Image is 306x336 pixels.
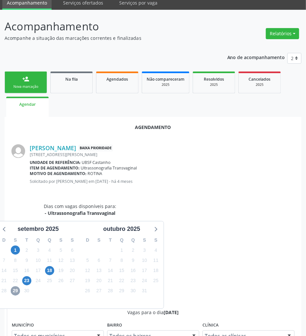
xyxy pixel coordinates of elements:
span: sexta-feira, 24 de outubro de 2025 [140,276,149,285]
div: Q [116,235,127,245]
p: Solicitado por [PERSON_NAME] em [DATE] - há 4 meses [30,179,295,184]
p: Ano de acompanhamento [227,53,285,61]
span: segunda-feira, 1 de setembro de 2025 [11,246,20,255]
label: Bairro [107,320,122,330]
b: Motivo de agendamento: [30,171,87,176]
span: sábado, 25 de outubro de 2025 [151,276,160,285]
button: Relatórios [266,28,299,39]
div: - Ultrassonografia Transvaginal [44,210,116,216]
div: 2025 [147,82,185,87]
label: Clínica [202,320,218,330]
span: quinta-feira, 16 de outubro de 2025 [129,266,138,275]
span: segunda-feira, 6 de outubro de 2025 [94,256,104,265]
div: Q [44,235,55,245]
span: quarta-feira, 3 de setembro de 2025 [34,246,43,255]
div: 2025 [198,82,230,87]
div: [STREET_ADDRESS][PERSON_NAME] [30,152,295,157]
span: Não compareceram [147,76,185,82]
span: UBSF Castanho [82,160,111,165]
span: segunda-feira, 27 de outubro de 2025 [94,286,104,296]
span: quinta-feira, 2 de outubro de 2025 [129,246,138,255]
span: quarta-feira, 15 de outubro de 2025 [117,266,126,275]
span: Agendar [19,102,36,107]
span: sexta-feira, 19 de setembro de 2025 [56,266,65,275]
b: Unidade de referência: [30,160,81,165]
span: quarta-feira, 29 de outubro de 2025 [117,286,126,296]
span: Agendados [106,76,128,82]
div: T [21,235,32,245]
span: domingo, 26 de outubro de 2025 [83,286,92,296]
span: Na fila [65,76,78,82]
span: sexta-feira, 31 de outubro de 2025 [140,286,149,296]
span: domingo, 5 de outubro de 2025 [83,256,92,265]
div: Q [32,235,44,245]
span: terça-feira, 7 de outubro de 2025 [106,256,115,265]
div: S [139,235,150,245]
span: quarta-feira, 22 de outubro de 2025 [117,276,126,285]
div: outubro 2025 [101,225,143,233]
span: quinta-feira, 25 de setembro de 2025 [45,276,54,285]
span: domingo, 12 de outubro de 2025 [83,266,92,275]
span: sexta-feira, 26 de setembro de 2025 [56,276,65,285]
span: terça-feira, 28 de outubro de 2025 [106,286,115,296]
span: sábado, 27 de setembro de 2025 [68,276,77,285]
span: quarta-feira, 17 de setembro de 2025 [34,266,43,275]
span: terça-feira, 2 de setembro de 2025 [22,246,31,255]
div: T [105,235,116,245]
span: segunda-feira, 15 de setembro de 2025 [11,266,20,275]
p: Acompanhe a situação das marcações correntes e finalizadas [5,35,212,41]
span: sexta-feira, 10 de outubro de 2025 [140,256,149,265]
span: terça-feira, 30 de setembro de 2025 [22,286,31,296]
span: segunda-feira, 8 de setembro de 2025 [11,256,20,265]
span: segunda-feira, 22 de setembro de 2025 [11,276,20,285]
span: sábado, 13 de setembro de 2025 [68,256,77,265]
div: S [150,235,162,245]
span: sexta-feira, 5 de setembro de 2025 [56,246,65,255]
div: S [55,235,67,245]
span: sábado, 20 de setembro de 2025 [68,266,77,275]
div: S [67,235,78,245]
div: Nova marcação [9,84,42,89]
span: quarta-feira, 10 de setembro de 2025 [34,256,43,265]
span: terça-feira, 9 de setembro de 2025 [22,256,31,265]
span: terça-feira, 14 de outubro de 2025 [106,266,115,275]
div: Q [127,235,139,245]
span: segunda-feira, 13 de outubro de 2025 [94,266,104,275]
div: Dias com vagas disponíveis para: [44,203,116,216]
span: Cancelados [249,76,271,82]
span: terça-feira, 23 de setembro de 2025 [22,276,31,285]
span: sábado, 6 de setembro de 2025 [68,246,77,255]
span: segunda-feira, 29 de setembro de 2025 [11,286,20,296]
div: Vagas para o dia [12,309,295,316]
span: quinta-feira, 30 de outubro de 2025 [129,286,138,296]
span: sexta-feira, 3 de outubro de 2025 [140,246,149,255]
div: S [93,235,105,245]
span: terça-feira, 16 de setembro de 2025 [22,266,31,275]
span: Resolvidos [204,76,224,82]
b: Item de agendamento: [30,165,80,171]
span: segunda-feira, 20 de outubro de 2025 [94,276,104,285]
span: sábado, 11 de outubro de 2025 [151,256,160,265]
span: domingo, 19 de outubro de 2025 [83,276,92,285]
span: quinta-feira, 4 de setembro de 2025 [45,246,54,255]
span: quinta-feira, 9 de outubro de 2025 [129,256,138,265]
div: person_add [22,75,29,83]
span: sexta-feira, 12 de setembro de 2025 [56,256,65,265]
span: sábado, 4 de outubro de 2025 [151,246,160,255]
span: quarta-feira, 8 de outubro de 2025 [117,256,126,265]
span: quinta-feira, 11 de setembro de 2025 [45,256,54,265]
div: 2025 [243,82,276,87]
span: quinta-feira, 18 de setembro de 2025 [45,266,54,275]
span: sexta-feira, 17 de outubro de 2025 [140,266,149,275]
div: setembro 2025 [15,225,61,233]
span: quarta-feira, 1 de outubro de 2025 [117,246,126,255]
a: [PERSON_NAME] [30,144,76,152]
span: terça-feira, 21 de outubro de 2025 [106,276,115,285]
span: quarta-feira, 24 de setembro de 2025 [34,276,43,285]
div: S [10,235,21,245]
span: Ultrassonografia Transvaginal [81,165,137,171]
img: img [11,144,25,158]
span: quinta-feira, 23 de outubro de 2025 [129,276,138,285]
div: D [82,235,93,245]
div: Agendamento [11,124,295,131]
